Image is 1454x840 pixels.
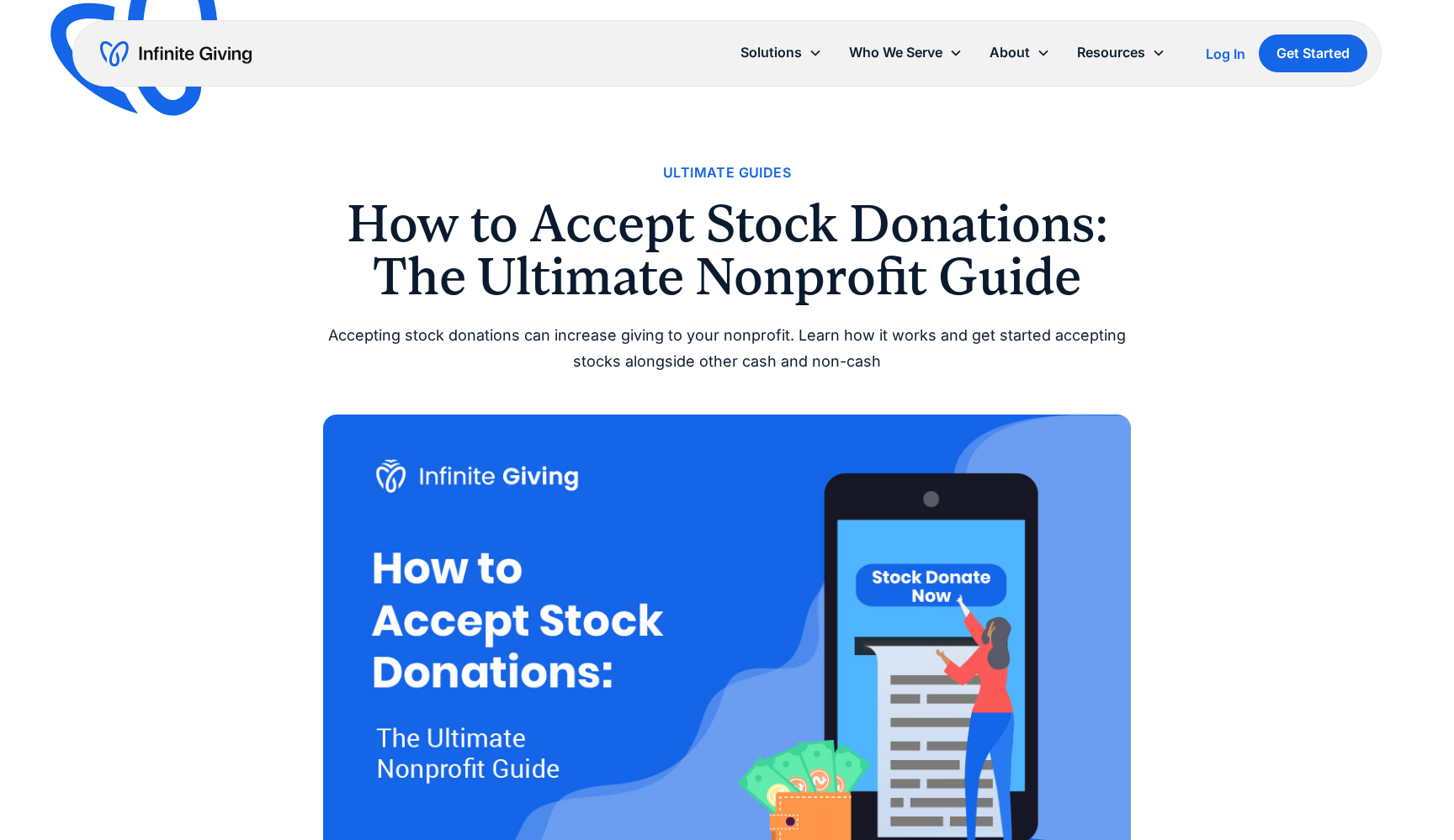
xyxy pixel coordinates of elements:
div: Resources [1064,34,1179,71]
a: Ultimate Guides [663,161,791,184]
a: Get Started [1259,34,1367,72]
div: Who We Serve [836,34,976,71]
div: Log In [1206,47,1245,61]
div: Accepting stock donations can increase giving to your nonprofit. Learn how it works and get start... [323,323,1131,374]
div: About [990,41,1030,64]
a: home [100,40,252,67]
div: Resources [1077,41,1145,64]
h1: How to Accept Stock Donations: The Ultimate Nonprofit Guide [323,198,1131,303]
div: Solutions [740,41,802,64]
div: About [976,34,1064,71]
a: Log In [1206,44,1245,64]
div: Solutions [727,34,836,71]
div: Who We Serve [849,41,942,64]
